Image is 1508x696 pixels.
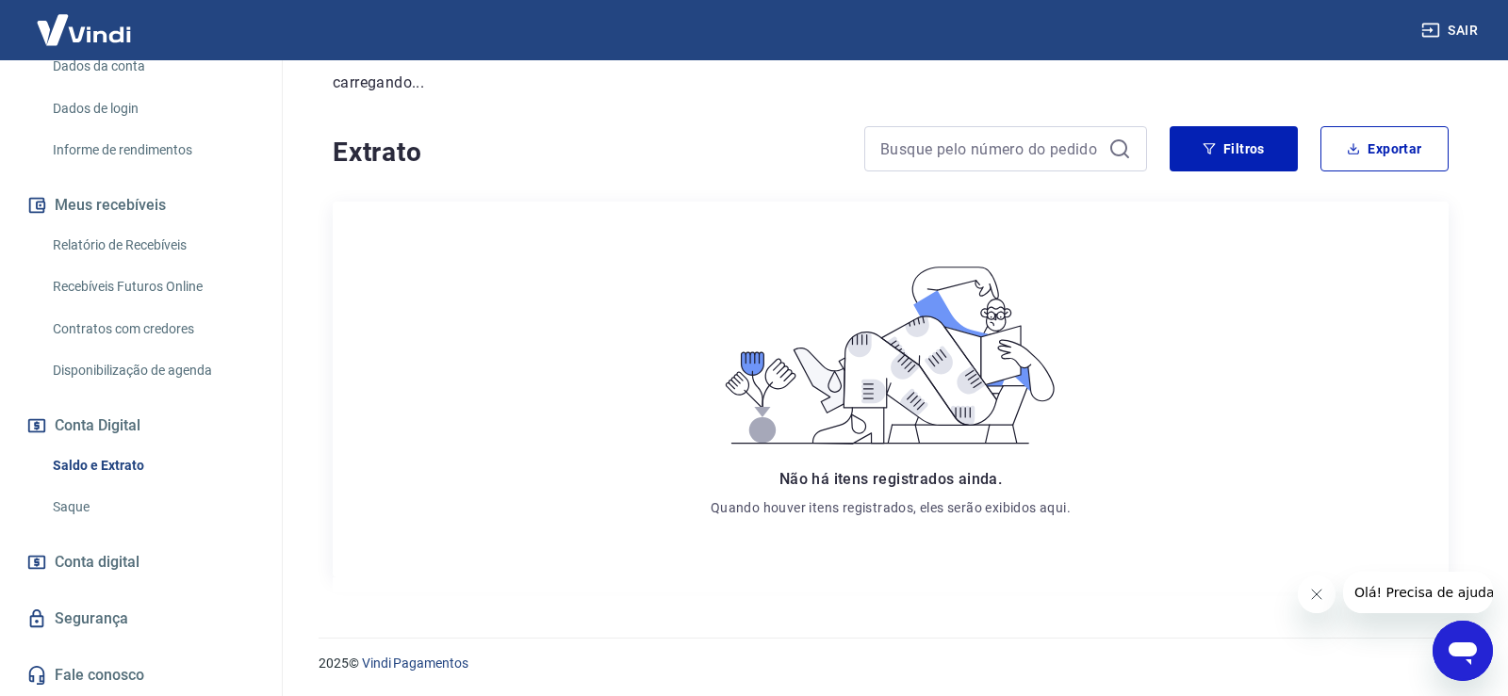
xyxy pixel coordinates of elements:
span: Não há itens registrados ainda. [779,470,1002,488]
a: Contratos com credores [45,310,259,348]
a: Saque [45,488,259,526]
span: Conta digital [55,549,139,575]
span: Olá! Precisa de ajuda? [11,13,158,28]
iframe: Botão para abrir a janela de mensagens [1433,621,1493,681]
button: Filtros [1170,126,1298,171]
p: carregando... [333,72,1449,94]
button: Exportar [1320,126,1449,171]
iframe: Fechar mensagem [1298,575,1336,613]
a: Informe de rendimentos [45,131,259,170]
h4: Extrato [333,134,842,171]
a: Vindi Pagamentos [362,656,468,671]
a: Recebíveis Futuros Online [45,267,259,306]
button: Sair [1418,13,1485,48]
a: Conta digital [23,542,259,583]
button: Conta Digital [23,405,259,446]
a: Dados de login [45,89,259,128]
p: 2025 © [319,654,1463,673]
a: Disponibilização de agenda [45,351,259,390]
a: Dados da conta [45,47,259,86]
a: Saldo e Extrato [45,446,259,485]
iframe: Mensagem da empresa [1343,572,1493,613]
a: Fale conosco [23,655,259,696]
input: Busque pelo número do pedido [880,135,1101,163]
p: Quando houver itens registrados, eles serão exibidos aqui. [711,498,1071,517]
button: Meus recebíveis [23,185,259,226]
img: Vindi [23,1,145,58]
a: Segurança [23,598,259,639]
a: Relatório de Recebíveis [45,226,259,265]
